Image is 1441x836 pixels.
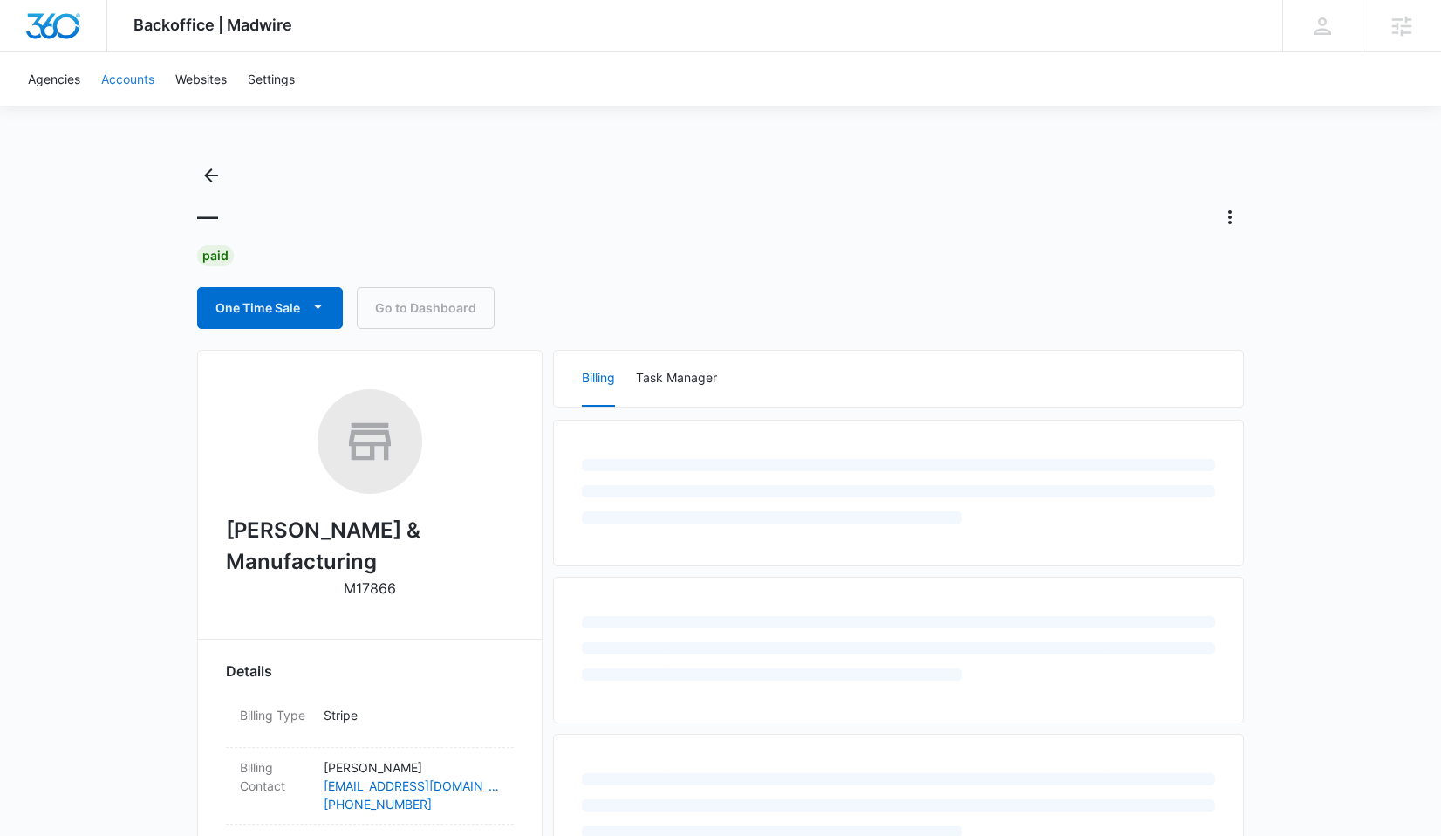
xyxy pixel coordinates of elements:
[226,748,514,825] div: Billing Contact[PERSON_NAME][EMAIL_ADDRESS][DOMAIN_NAME][PHONE_NUMBER]
[197,161,225,189] button: Back
[91,52,165,106] a: Accounts
[226,696,514,748] div: Billing TypeStripe
[197,204,218,230] h1: —
[237,52,305,106] a: Settings
[226,515,514,578] h2: [PERSON_NAME] & Manufacturing
[582,351,615,407] button: Billing
[357,287,495,329] a: Go to Dashboard
[324,795,500,813] a: [PHONE_NUMBER]
[636,351,717,407] button: Task Manager
[226,661,272,682] span: Details
[133,16,292,34] span: Backoffice | Madwire
[197,245,234,266] div: Paid
[344,578,396,599] p: M17866
[324,777,500,795] a: [EMAIL_ADDRESS][DOMAIN_NAME]
[197,287,343,329] button: One Time Sale
[165,52,237,106] a: Websites
[17,52,91,106] a: Agencies
[1216,203,1244,231] button: Actions
[240,706,310,724] dt: Billing Type
[240,758,310,795] dt: Billing Contact
[324,758,500,777] p: [PERSON_NAME]
[324,706,500,724] p: Stripe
